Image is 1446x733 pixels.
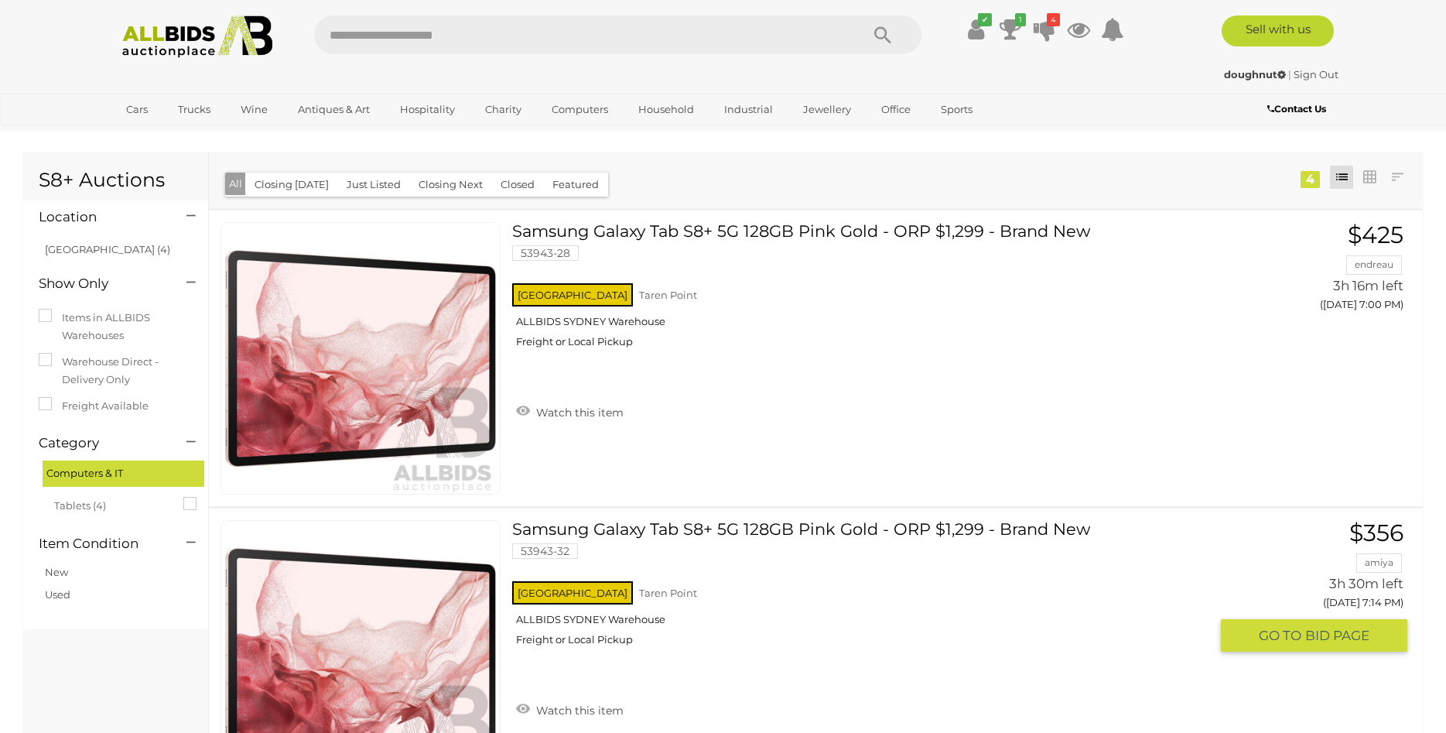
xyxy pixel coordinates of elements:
[54,493,170,515] span: Tablets (4)
[168,97,220,122] a: Trucks
[1288,68,1291,80] span: |
[871,97,921,122] a: Office
[39,353,193,389] label: Warehouse Direct - Delivery Only
[965,15,988,43] a: ✔
[1259,627,1305,645] span: GO TO
[45,566,68,578] a: New
[1232,520,1407,653] a: $356 amiya 3h 30m left ([DATE] 7:14 PM) GO TOBID PAGE
[116,122,246,148] a: [GEOGRAPHIC_DATA]
[532,406,624,420] span: Watch this item
[116,97,158,122] a: Cars
[1267,101,1330,118] a: Contact Us
[931,97,983,122] a: Sports
[491,173,544,197] button: Closed
[1267,103,1326,115] b: Contact Us
[45,588,70,601] a: Used
[714,97,783,122] a: Industrial
[245,173,338,197] button: Closing [DATE]
[1221,619,1407,653] button: GO TOBID PAGE
[542,97,618,122] a: Computers
[978,13,992,26] i: ✔
[999,15,1022,43] a: 1
[512,697,627,721] a: Watch this item
[1224,68,1288,80] a: doughnut
[1033,15,1056,43] a: 4
[512,399,627,423] a: Watch this item
[114,15,282,58] img: Allbids.com.au
[543,173,608,197] button: Featured
[524,222,1208,360] a: Samsung Galaxy Tab S8+ 5G 128GB Pink Gold - ORP $1,299 - Brand New 53943-28 [GEOGRAPHIC_DATA] Tar...
[409,173,492,197] button: Closing Next
[39,536,163,551] h4: Item Condition
[628,97,704,122] a: Household
[231,97,278,122] a: Wine
[844,15,921,54] button: Search
[225,223,496,494] img: 53943-28a.jpeg
[524,520,1208,658] a: Samsung Galaxy Tab S8+ 5G 128GB Pink Gold - ORP $1,299 - Brand New 53943-32 [GEOGRAPHIC_DATA] Tar...
[39,210,163,224] h4: Location
[39,397,149,415] label: Freight Available
[45,243,170,255] a: [GEOGRAPHIC_DATA] (4)
[39,170,193,191] h1: S8+ Auctions
[337,173,410,197] button: Just Listed
[1349,519,1403,547] span: $356
[39,309,193,345] label: Items in ALLBIDS Warehouses
[390,97,465,122] a: Hospitality
[39,276,163,291] h4: Show Only
[1224,68,1286,80] strong: doughnut
[1232,222,1407,319] a: $425 endreau 3h 16m left ([DATE] 7:00 PM)
[1348,221,1403,249] span: $425
[1015,13,1026,26] i: 1
[43,461,204,486] div: Computers & IT
[39,436,163,450] h4: Category
[225,173,246,195] button: All
[288,97,380,122] a: Antiques & Art
[1222,15,1334,46] a: Sell with us
[1301,171,1320,188] div: 4
[1294,68,1338,80] a: Sign Out
[1047,13,1060,26] i: 4
[475,97,532,122] a: Charity
[1305,627,1369,645] span: BID PAGE
[532,704,624,718] span: Watch this item
[793,97,861,122] a: Jewellery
